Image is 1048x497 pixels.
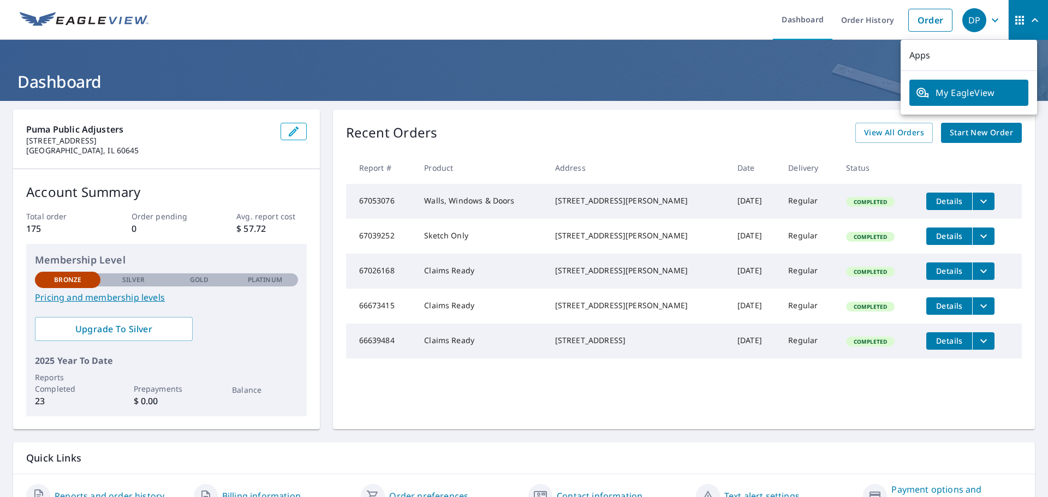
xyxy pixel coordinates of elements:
p: 23 [35,394,100,408]
p: Apps [901,40,1037,71]
td: [DATE] [729,254,779,289]
p: Gold [190,275,209,285]
th: Report # [346,152,416,184]
span: Completed [847,198,894,206]
a: Upgrade To Silver [35,317,193,341]
p: [GEOGRAPHIC_DATA], IL 60645 [26,146,272,155]
td: Claims Ready [415,289,546,324]
td: [DATE] [729,219,779,254]
td: Regular [779,184,837,219]
p: Platinum [248,275,282,285]
div: [STREET_ADDRESS][PERSON_NAME] [555,195,720,206]
p: [STREET_ADDRESS] [26,136,272,146]
th: Address [546,152,729,184]
span: Details [933,301,966,311]
th: Status [837,152,918,184]
button: filesDropdownBtn-67053076 [972,193,995,210]
a: My EagleView [909,80,1028,106]
p: $ 57.72 [236,222,306,235]
td: Regular [779,289,837,324]
div: [STREET_ADDRESS][PERSON_NAME] [555,300,720,311]
button: detailsBtn-67026168 [926,262,972,280]
span: View All Orders [864,126,924,140]
span: Details [933,231,966,241]
span: Upgrade To Silver [44,323,184,335]
h1: Dashboard [13,70,1035,93]
p: Reports Completed [35,372,100,394]
span: Completed [847,233,894,241]
a: View All Orders [855,123,933,143]
td: Claims Ready [415,254,546,289]
button: detailsBtn-66639484 [926,332,972,350]
p: Recent Orders [346,123,438,143]
p: 0 [132,222,201,235]
span: My EagleView [916,86,1022,99]
td: Regular [779,324,837,358]
th: Product [415,152,546,184]
button: detailsBtn-66673415 [926,297,972,315]
span: Details [933,336,966,346]
p: 2025 Year To Date [35,354,298,367]
p: $ 0.00 [134,394,199,408]
button: detailsBtn-67039252 [926,227,972,245]
p: Quick Links [26,451,1022,465]
img: EV Logo [20,12,148,28]
a: Order [908,9,952,32]
td: 67053076 [346,184,416,219]
td: 66673415 [346,289,416,324]
p: Avg. report cost [236,211,306,222]
p: Silver [122,275,145,285]
p: Prepayments [134,383,199,394]
td: [DATE] [729,289,779,324]
td: Regular [779,254,837,289]
td: Claims Ready [415,324,546,358]
p: 175 [26,222,96,235]
button: detailsBtn-67053076 [926,193,972,210]
div: [STREET_ADDRESS] [555,335,720,346]
th: Delivery [779,152,837,184]
button: filesDropdownBtn-66639484 [972,332,995,350]
p: Account Summary [26,182,307,202]
td: [DATE] [729,324,779,358]
div: DP [962,8,986,32]
p: Balance [232,384,297,396]
p: Total order [26,211,96,222]
a: Pricing and membership levels [35,291,298,304]
span: Completed [847,338,894,345]
a: Start New Order [941,123,1022,143]
p: Order pending [132,211,201,222]
p: Membership Level [35,253,298,267]
td: 67039252 [346,219,416,254]
td: Sketch Only [415,219,546,254]
td: [DATE] [729,184,779,219]
button: filesDropdownBtn-67039252 [972,227,995,245]
span: Start New Order [950,126,1013,140]
p: Bronze [54,275,81,285]
span: Completed [847,268,894,276]
button: filesDropdownBtn-66673415 [972,297,995,315]
td: 66639484 [346,324,416,358]
button: filesDropdownBtn-67026168 [972,262,995,280]
th: Date [729,152,779,184]
p: Puma Public Adjusters [26,123,272,136]
div: [STREET_ADDRESS][PERSON_NAME] [555,265,720,276]
span: Completed [847,303,894,310]
td: Walls, Windows & Doors [415,184,546,219]
span: Details [933,266,966,276]
span: Details [933,196,966,206]
td: 67026168 [346,254,416,289]
td: Regular [779,219,837,254]
div: [STREET_ADDRESS][PERSON_NAME] [555,230,720,241]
